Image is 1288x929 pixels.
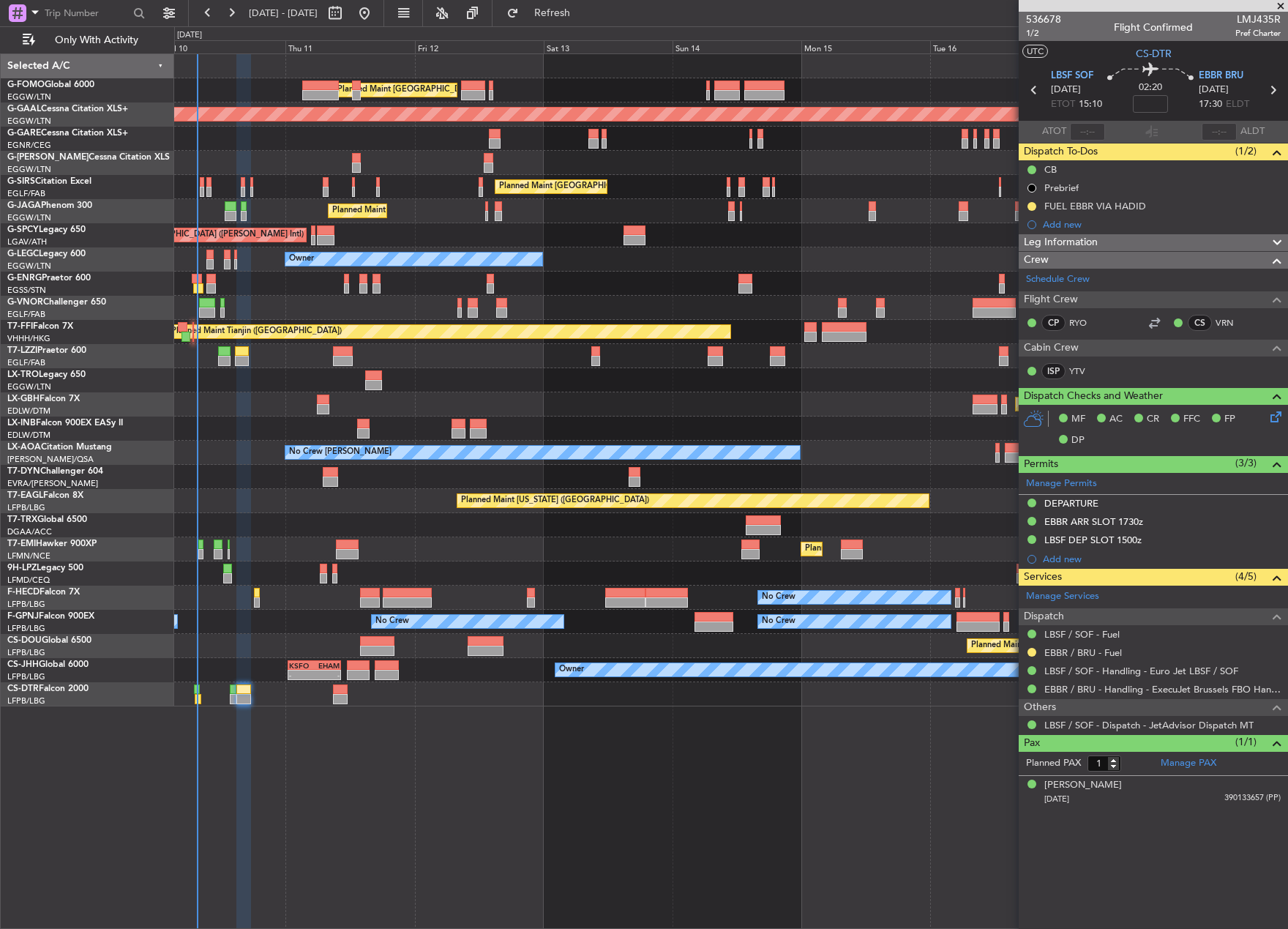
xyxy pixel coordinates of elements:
span: G-LEGC [7,250,39,258]
div: Planned Maint [GEOGRAPHIC_DATA] ([GEOGRAPHIC_DATA]) [499,176,730,198]
a: LFPB/LBG [7,647,45,658]
div: CP [1041,315,1066,331]
div: Planned Maint [GEOGRAPHIC_DATA] ([GEOGRAPHIC_DATA]) [332,200,563,222]
a: T7-TRXGlobal 6500 [7,515,87,524]
span: CS-DTR [1136,46,1172,61]
div: EBBR ARR SLOT 1730z [1044,515,1143,528]
span: [DATE] - [DATE] [249,7,318,20]
a: LFPB/LBG [7,599,45,610]
span: (1/2) [1235,143,1257,159]
div: ISP [1041,363,1066,379]
span: (1/1) [1235,734,1257,750]
div: No Crew [762,586,795,608]
span: Cabin Crew [1024,340,1079,357]
div: DEPARTURE [1044,497,1098,510]
input: --:-- [1070,123,1105,141]
div: Owner [289,248,314,270]
span: CR [1147,412,1159,427]
a: G-SPCYLegacy 650 [7,225,86,234]
a: G-GARECessna Citation XLS+ [7,129,128,138]
span: T7-DYN [7,467,40,476]
a: EGSS/STN [7,285,46,296]
a: LX-AOACitation Mustang [7,443,112,452]
span: T7-LZZI [7,346,37,355]
a: LFPB/LBG [7,502,45,513]
a: EDLW/DTM [7,430,50,441]
a: G-GAALCessna Citation XLS+ [7,105,128,113]
input: Trip Number [45,2,129,24]
span: Flight Crew [1024,291,1078,308]
span: LX-INB [7,419,36,428]
span: G-VNOR [7,298,43,307]
a: T7-FFIFalcon 7X [7,322,73,331]
span: [DATE] [1199,83,1229,97]
span: Pref Charter [1235,27,1281,40]
span: 9H-LPZ [7,564,37,572]
div: Thu 11 [285,40,414,53]
span: T7-TRX [7,515,37,524]
a: Schedule Crew [1026,272,1090,287]
div: FUEL EBBR VIA HADID [1044,200,1146,212]
div: CS [1188,315,1212,331]
div: Planned Maint [US_STATE] ([GEOGRAPHIC_DATA]) [461,490,649,512]
span: T7-EMI [7,540,36,548]
button: Only With Activity [16,29,159,52]
div: Mon 15 [801,40,930,53]
span: DP [1071,433,1085,448]
span: [DATE] [1051,83,1081,97]
a: G-[PERSON_NAME]Cessna Citation XLS [7,153,170,162]
a: YTV [1069,365,1102,378]
a: G-JAGAPhenom 300 [7,201,92,210]
span: LBSF SOF [1051,69,1093,83]
a: [PERSON_NAME]/QSA [7,454,94,465]
span: ELDT [1226,97,1249,112]
div: Unplanned Maint [GEOGRAPHIC_DATA] ([PERSON_NAME] Intl) [67,224,304,246]
span: G-SIRS [7,177,35,186]
div: Prebrief [1044,182,1079,194]
a: T7-LZZIPraetor 600 [7,346,86,355]
a: LFMN/NCE [7,551,50,561]
a: VRN [1216,316,1248,329]
a: LX-INBFalcon 900EX EASy II [7,419,123,428]
a: T7-DYNChallenger 604 [7,467,103,476]
a: DGAA/ACC [7,526,52,537]
a: EGGW/LTN [7,92,51,102]
span: Dispatch To-Dos [1024,143,1098,160]
span: FFC [1183,412,1200,427]
span: Only With Activity [38,35,154,45]
div: Wed 10 [157,40,285,53]
a: Manage Services [1026,589,1099,604]
a: LFPB/LBG [7,623,45,634]
a: LBSF / SOF - Dispatch - JetAdvisor Dispatch MT [1044,719,1254,731]
span: F-GPNJ [7,612,39,621]
span: MF [1071,412,1085,427]
span: 390133657 (PP) [1224,792,1281,805]
span: AC [1109,412,1123,427]
a: LGAV/ATH [7,236,47,247]
a: CS-DTRFalcon 2000 [7,684,89,693]
a: T7-EMIHawker 900XP [7,540,97,548]
div: Sat 13 [544,40,673,53]
div: - [315,671,340,679]
a: G-SIRSCitation Excel [7,177,91,186]
span: LX-AOA [7,443,41,452]
a: EGGW/LTN [7,381,51,392]
div: KSFO [289,661,315,670]
a: EBBR / BRU - Fuel [1044,646,1122,659]
div: No Crew [PERSON_NAME] [289,441,392,463]
span: Leg Information [1024,234,1098,251]
a: G-ENRGPraetor 600 [7,274,91,283]
span: G-GARE [7,129,41,138]
a: LFPB/LBG [7,695,45,706]
a: T7-EAGLFalcon 8X [7,491,83,500]
span: 1/2 [1026,27,1061,40]
span: 536678 [1026,12,1061,27]
span: Crew [1024,252,1049,269]
span: LX-GBH [7,395,40,403]
span: G-ENRG [7,274,42,283]
span: EBBR BRU [1199,69,1243,83]
span: FP [1224,412,1235,427]
a: LBSF / SOF - Handling - Euro Jet LBSF / SOF [1044,665,1238,677]
a: RYO [1069,316,1102,329]
div: Flight Confirmed [1114,20,1193,35]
